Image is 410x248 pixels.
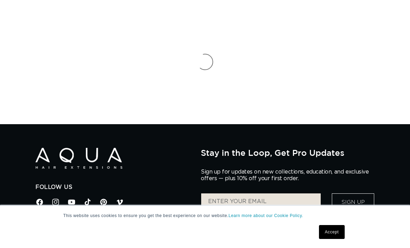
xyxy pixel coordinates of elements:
[332,193,374,211] button: Sign Up
[35,184,190,191] h2: Follow Us
[319,225,345,239] a: Accept
[229,213,303,218] a: Learn more about our Cookie Policy.
[35,148,122,169] img: Aqua Hair Extensions
[201,148,375,158] h2: Stay in the Loop, Get Pro Updates
[201,193,321,211] input: ENTER YOUR EMAIL
[201,169,375,182] p: Sign up for updates on new collections, education, and exclusive offers — plus 10% off your first...
[63,213,347,219] p: This website uses cookies to ensure you get the best experience on our website.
